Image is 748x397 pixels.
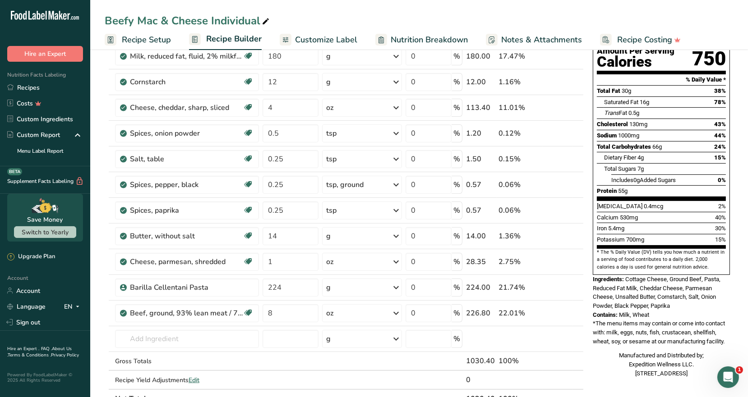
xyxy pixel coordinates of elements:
a: FAQ . [41,346,52,352]
input: Add Ingredient [115,330,259,348]
span: 0.4mcg [644,203,663,210]
div: Upgrade Plan [7,252,55,261]
section: * The % Daily Value (DV) tells you how much a nutrient in a serving of food contributes to a dail... [597,249,726,271]
span: 78% [714,99,726,105]
a: Language [7,299,46,315]
div: Barilla Cellentani Pasta [130,282,243,293]
div: tsp [326,154,337,164]
div: 0.06% [499,205,541,216]
span: Protein [597,187,617,194]
span: Customize Label [295,34,357,46]
div: Spices, paprika [130,205,243,216]
span: Switch to Yearly [22,228,69,237]
div: Beef, ground, 93% lean meat / 7% fat, crumbles, cooked, pan-browned [130,308,243,319]
span: 1 [736,366,743,374]
span: 40% [715,214,726,221]
span: Calcium [597,214,619,221]
a: Privacy Policy [51,352,79,358]
section: % Daily Value * [597,74,726,85]
div: 0 [466,374,495,385]
span: 5.4mg [608,225,624,232]
span: Recipe Builder [206,33,262,45]
div: 1.16% [499,77,541,87]
span: Recipe Setup [122,34,171,46]
div: Beefy Mac & Cheese Individual [105,13,271,29]
div: 1.50 [466,154,495,164]
span: 530mg [620,214,638,221]
span: 7g [637,165,644,172]
span: Cottage Cheese, Ground Beef, Pasta, Reduced Fat Milk, Cheddar Cheese, Parmesan Cheese, Unsalted B... [593,276,720,309]
span: Fat [604,110,627,116]
span: Potassium [597,236,625,243]
div: 0.12% [499,128,541,139]
div: oz [326,256,333,267]
div: 17.47% [499,51,541,62]
span: *The menu items may contain or come into contact with: milk, eggs, nuts, fish, crustacean, shellf... [593,320,725,344]
div: 113.40 [466,102,495,113]
span: Includes Added Sugars [611,177,676,183]
div: Manufactured and Distributed by; Expedition Wellness LLC. [STREET_ADDRESS] [593,351,730,378]
span: Saturated Fat [604,99,638,105]
span: 2% [718,203,726,210]
a: About Us . [7,346,72,358]
span: [MEDICAL_DATA] [597,203,642,210]
div: 0.06% [499,179,541,190]
div: EN [64,301,83,312]
div: 750 [692,47,726,71]
div: Salt, table [130,154,243,164]
div: g [326,333,331,344]
span: 44% [714,132,726,139]
div: tsp, ground [326,179,364,190]
div: Milk, reduced fat, fluid, 2% milkfat, without added vitamin A and [MEDICAL_DATA] [130,51,243,62]
div: Spices, onion powder [130,128,243,139]
div: 1030.40 [466,356,495,366]
div: Cheese, parmesan, shredded [130,256,243,267]
div: 1.36% [499,231,541,242]
div: 21.74% [499,282,541,293]
div: 100% [499,356,541,366]
span: 0% [718,177,726,183]
span: Ingredients: [593,276,624,283]
span: 15% [714,154,726,161]
div: Cheese, cheddar, sharp, sliced [130,102,243,113]
span: Total Sugars [604,165,636,172]
div: Cornstarch [130,77,243,87]
span: 66g [652,143,662,150]
div: 1.20 [466,128,495,139]
div: Powered By FoodLabelMaker © 2025 All Rights Reserved [7,372,83,383]
div: g [326,282,331,293]
div: Recipe Yield Adjustments [115,375,259,385]
i: Trans [604,110,619,116]
div: g [326,77,331,87]
span: Total Carbohydrates [597,143,651,150]
a: Notes & Attachments [486,30,582,50]
button: Switch to Yearly [14,226,76,238]
div: Calories [597,55,674,68]
div: 12.00 [466,77,495,87]
a: Customize Label [280,30,357,50]
span: 16g [640,99,649,105]
a: Recipe Setup [105,30,171,50]
span: 43% [714,121,726,128]
div: oz [326,102,333,113]
div: Save Money [28,215,63,224]
div: Butter, without salt [130,231,243,242]
span: Contains: [593,311,618,318]
a: Terms & Conditions . [8,352,51,358]
div: 14.00 [466,231,495,242]
span: 0.5g [628,110,639,116]
a: Hire an Expert . [7,346,39,352]
div: tsp [326,128,337,139]
div: 22.01% [499,308,541,319]
div: 0.57 [466,205,495,216]
div: BETA [7,168,22,175]
span: 0g [633,177,640,183]
span: Iron [597,225,607,232]
span: 38% [714,87,726,94]
div: Spices, pepper, black [130,179,243,190]
div: 0.15% [499,154,541,164]
span: Cholesterol [597,121,628,128]
div: Amount Per Serving [597,47,674,55]
div: 224.00 [466,282,495,293]
span: 1000mg [618,132,639,139]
